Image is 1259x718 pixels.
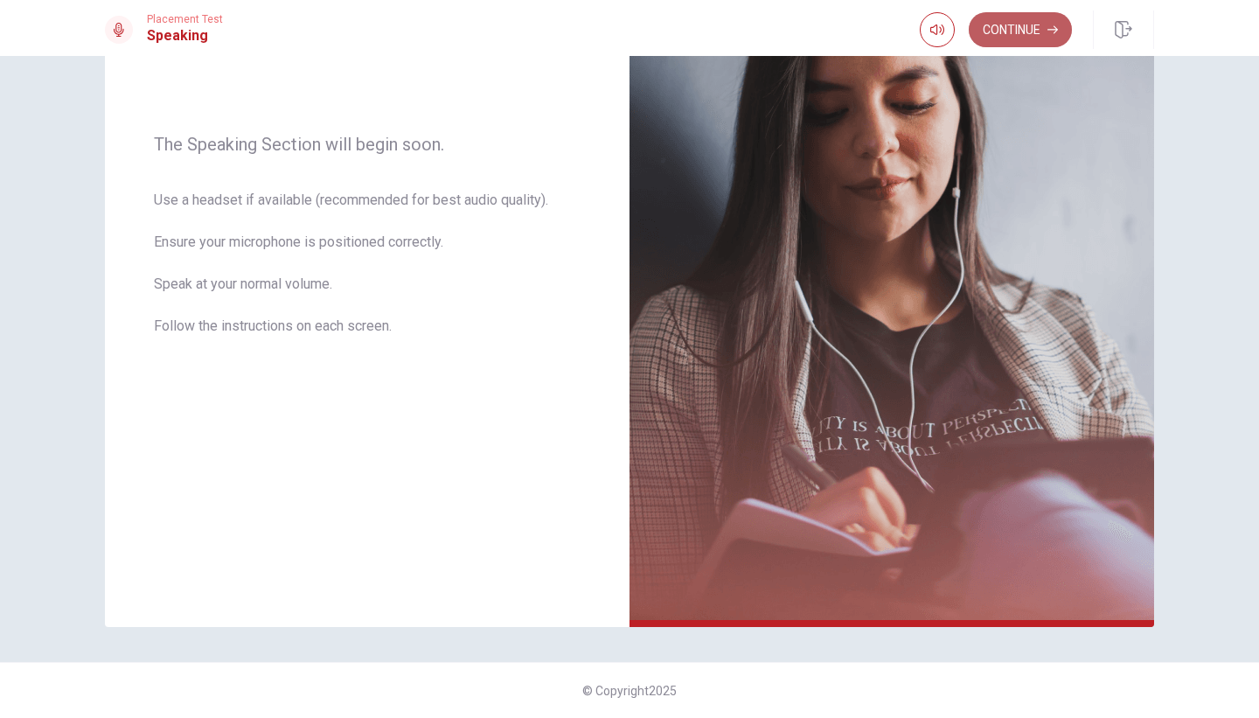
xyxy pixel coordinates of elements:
span: Placement Test [147,13,223,25]
span: Use a headset if available (recommended for best audio quality). Ensure your microphone is positi... [154,190,581,358]
span: The Speaking Section will begin soon. [154,134,581,155]
button: Continue [969,12,1072,47]
h1: Speaking [147,25,223,46]
span: © Copyright 2025 [582,684,677,698]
